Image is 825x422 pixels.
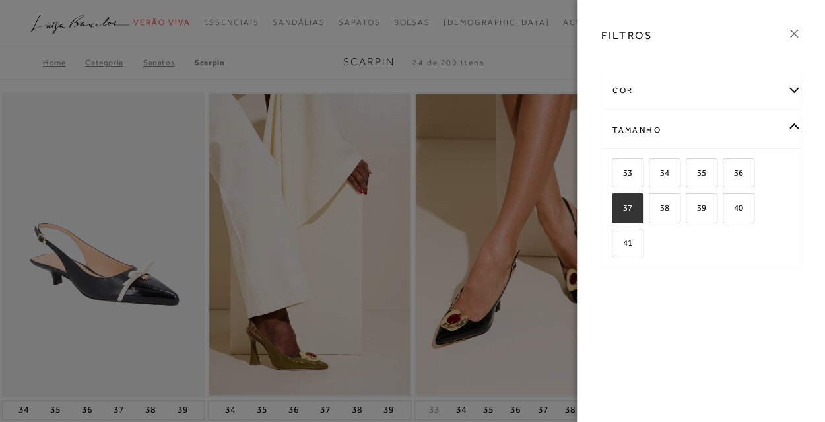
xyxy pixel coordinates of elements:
[610,203,623,217] input: 37
[721,168,734,182] input: 36
[687,168,706,178] span: 35
[687,203,706,213] span: 39
[613,168,632,178] span: 33
[650,203,669,213] span: 38
[647,203,660,217] input: 38
[613,203,632,213] span: 37
[610,238,623,252] input: 41
[602,73,801,108] div: cor
[647,168,660,182] input: 34
[724,168,743,178] span: 36
[721,203,734,217] input: 40
[613,238,632,248] span: 41
[601,28,652,43] h3: FILTROS
[684,203,697,217] input: 39
[684,168,697,182] input: 35
[610,168,623,182] input: 33
[602,113,801,148] div: Tamanho
[724,203,743,213] span: 40
[650,168,669,178] span: 34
